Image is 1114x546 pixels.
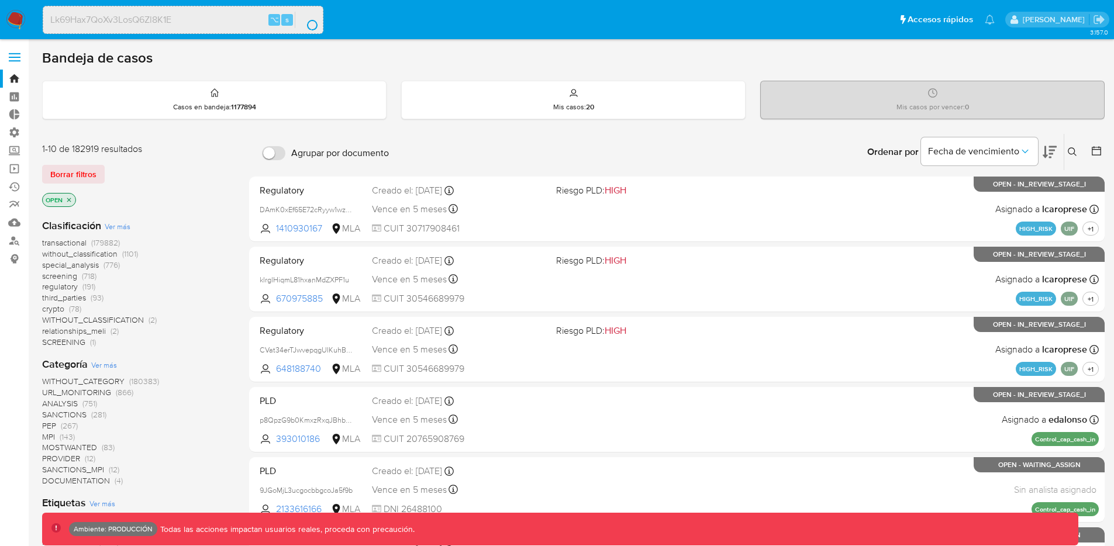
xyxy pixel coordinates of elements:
[908,13,973,26] span: Accesos rápidos
[74,527,153,531] p: Ambiente: PRODUCCIÓN
[295,12,319,28] button: search-icon
[985,15,995,25] a: Notificaciones
[270,14,279,25] span: ⌥
[1023,14,1089,25] p: joaquin.galliano@mercadolibre.com
[285,14,289,25] span: s
[157,524,415,535] p: Todas las acciones impactan usuarios reales, proceda con precaución.
[43,12,323,27] input: Buscar usuario o caso...
[1093,13,1105,26] a: Salir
